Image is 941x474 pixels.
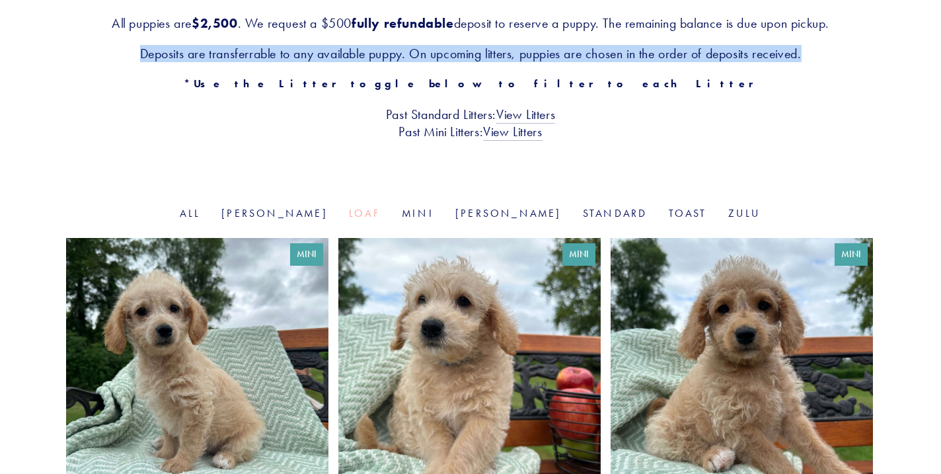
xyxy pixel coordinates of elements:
[728,207,761,219] a: Zulu
[180,207,200,219] a: All
[66,15,875,32] h3: All puppies are . We request a $500 deposit to reserve a puppy. The remaining balance is due upon...
[496,106,555,124] a: View Litters
[349,207,381,219] a: Loaf
[483,124,542,141] a: View Litters
[184,77,757,90] strong: *Use the Litter toggle below to filter to each Litter
[192,15,238,31] strong: $2,500
[455,207,562,219] a: [PERSON_NAME]
[66,106,875,140] h3: Past Standard Litters: Past Mini Litters:
[221,207,328,219] a: [PERSON_NAME]
[402,207,434,219] a: Mini
[66,45,875,62] h3: Deposits are transferrable to any available puppy. On upcoming litters, puppies are chosen in the...
[352,15,454,31] strong: fully refundable
[583,207,648,219] a: Standard
[669,207,707,219] a: Toast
